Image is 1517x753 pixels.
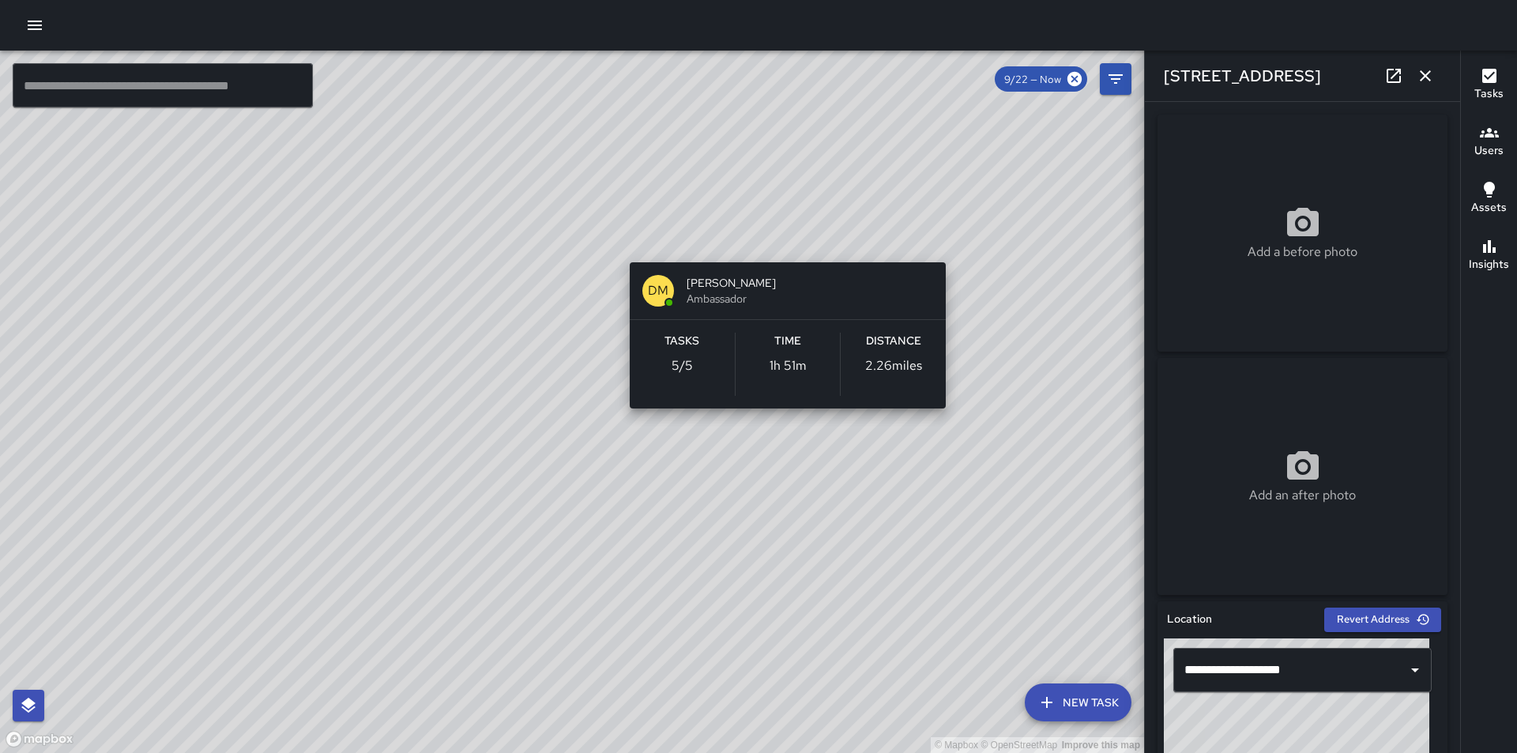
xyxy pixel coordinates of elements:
[1471,199,1507,216] h6: Assets
[866,333,921,350] h6: Distance
[1100,63,1131,95] button: Filters
[1461,57,1517,114] button: Tasks
[1324,608,1441,632] button: Revert Address
[1404,659,1426,681] button: Open
[1474,142,1504,160] h6: Users
[1167,611,1212,628] h6: Location
[995,66,1087,92] div: 9/22 — Now
[770,356,807,375] p: 1h 51m
[995,73,1071,86] span: 9/22 — Now
[1249,486,1356,505] p: Add an after photo
[774,333,801,350] h6: Time
[687,291,933,307] span: Ambassador
[865,356,922,375] p: 2.26 miles
[672,356,693,375] p: 5 / 5
[687,275,933,291] span: [PERSON_NAME]
[1474,85,1504,103] h6: Tasks
[630,262,946,409] button: DM[PERSON_NAME]AmbassadorTasks5/5Time1h 51mDistance2.26miles
[1164,63,1321,88] h6: [STREET_ADDRESS]
[1025,683,1131,721] button: New Task
[1461,228,1517,284] button: Insights
[1461,114,1517,171] button: Users
[1248,243,1357,262] p: Add a before photo
[648,281,668,300] p: DM
[664,333,699,350] h6: Tasks
[1469,256,1509,273] h6: Insights
[1461,171,1517,228] button: Assets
